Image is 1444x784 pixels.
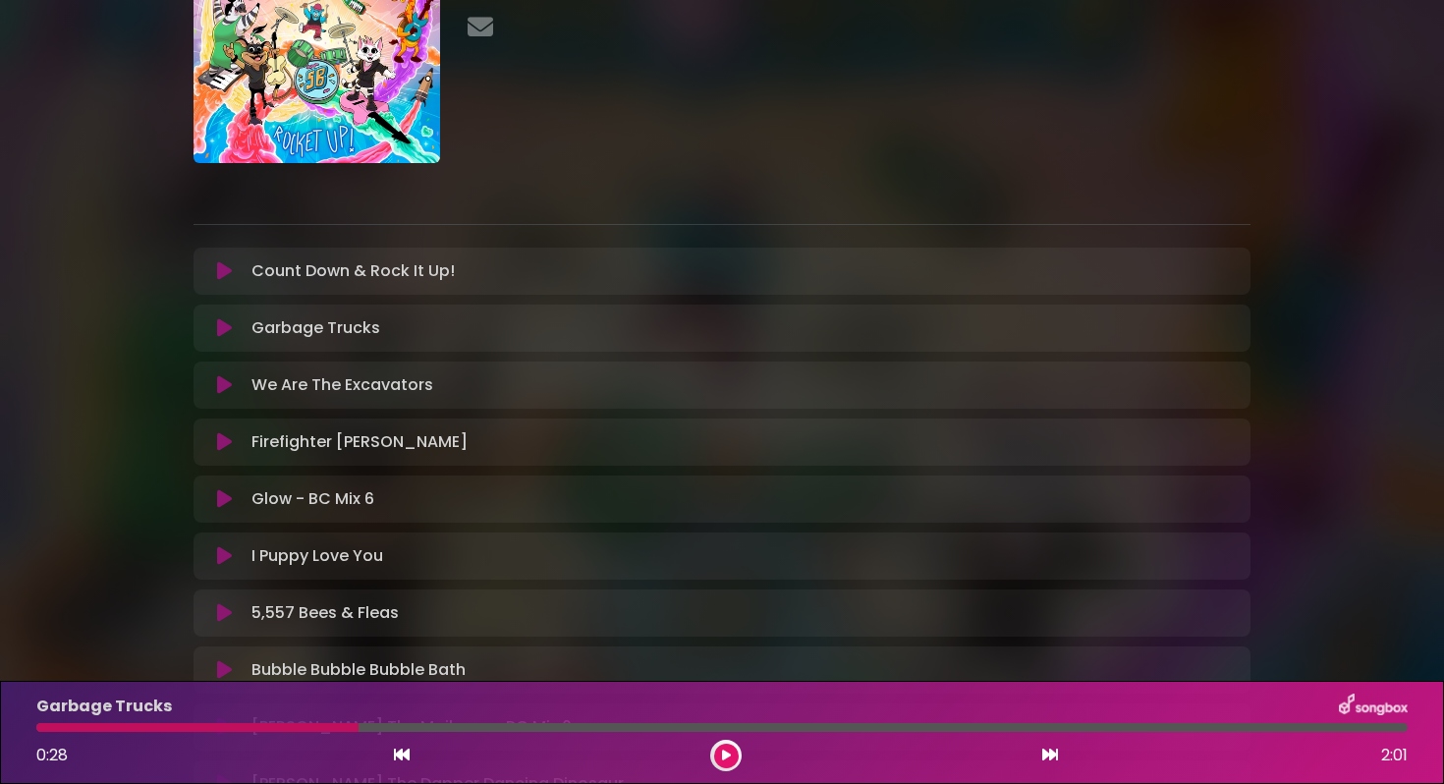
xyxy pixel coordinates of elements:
[251,316,380,340] p: Garbage Trucks
[251,373,433,397] p: We Are The Excavators
[251,487,374,511] p: Glow - BC Mix 6
[36,695,172,718] p: Garbage Trucks
[251,544,383,568] p: I Puppy Love You
[1339,694,1408,719] img: songbox-logo-white.png
[251,259,455,283] p: Count Down & Rock It Up!
[251,430,468,454] p: Firefighter [PERSON_NAME]
[36,744,68,766] span: 0:28
[1381,744,1408,767] span: 2:01
[251,601,399,625] p: 5,557 Bees & Fleas
[251,658,466,682] p: Bubble Bubble Bubble Bath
